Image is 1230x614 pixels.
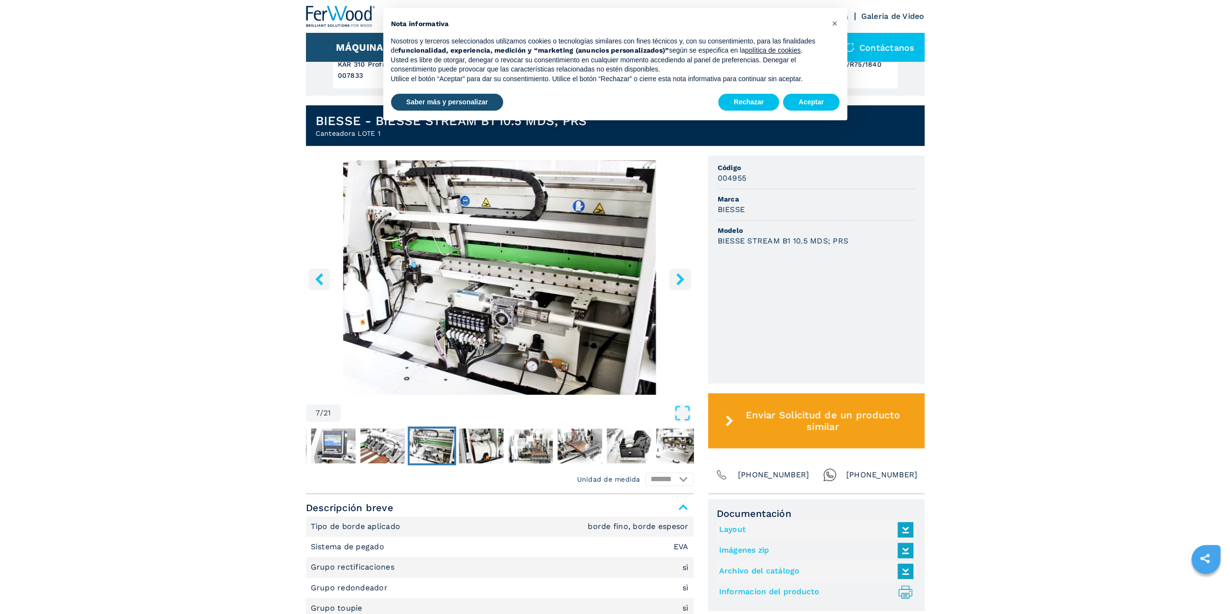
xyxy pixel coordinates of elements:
span: × [831,17,837,29]
button: Rechazar [718,94,779,111]
img: 58f0ce35e9754d1a5140033e33f49e0a [409,428,454,463]
a: política de cookies [745,46,800,54]
img: f53726656121f58306771c0993843c32 [261,428,306,463]
h3: BIESSE [718,204,745,215]
span: [PHONE_NUMBER] [846,468,918,482]
p: Grupo redondeador [311,583,391,593]
button: right-button [669,268,691,290]
button: Go to Slide 12 [654,427,702,465]
p: Sistema de pegado [311,542,387,552]
span: Descripción breve [306,499,694,516]
img: ce9d0cfd0a94b023d10d428c5f0dc7a5 [459,428,503,463]
p: Nosotros y terceros seleccionados utilizamos cookies o tecnologías similares con fines técnicos y... [391,37,824,56]
a: Imágenes zip [719,543,909,558]
div: Go to Slide 7 [306,160,694,395]
a: Archivo del catálogo [719,563,909,579]
em: sì [682,564,689,571]
p: Tipo de borde aplicado [311,521,403,532]
button: left-button [308,268,330,290]
button: Saber más y personalizar [391,94,504,111]
span: 7 [316,409,320,417]
span: Marca [718,194,915,204]
span: Documentación [717,508,916,519]
button: Go to Slide 4 [260,427,308,465]
p: Usted es libre de otorgar, denegar o revocar su consentimiento en cualquier momento accediendo al... [391,56,824,74]
h2: Canteadora LOTE 1 [316,129,587,138]
img: 55e5a56d034d44eb4643ca3d4403e91f [557,428,602,463]
iframe: Chat [1189,571,1223,607]
p: Grupo toupie [311,603,365,614]
a: sharethis [1193,546,1217,571]
a: Layout [719,522,909,538]
h3: 004955 [718,172,747,184]
button: Aceptar [783,94,839,111]
img: Phone [715,468,728,482]
img: Ferwood [306,6,376,27]
span: [PHONE_NUMBER] [738,468,810,482]
a: Informacion del producto [719,584,909,600]
img: c3bf9d3dadc2dd0355c3535dd8e2a38b [656,428,700,463]
button: Open Fullscreen [343,404,691,422]
button: Go to Slide 9 [506,427,554,465]
button: Go to Slide 7 [407,427,456,465]
em: Unidad de medida [577,474,640,484]
button: Go to Slide 10 [555,427,604,465]
a: Galeria de Video [861,12,925,21]
button: Go to Slide 11 [605,427,653,465]
span: Enviar Solicitud de un producto similar [737,409,908,432]
em: sì [682,604,689,612]
div: Contáctanos [835,33,925,62]
em: borde fino, borde espesor [588,523,688,530]
button: Máquinas [336,42,390,53]
span: / [320,409,323,417]
span: 21 [323,409,331,417]
h2: Nota informativa [391,19,824,29]
p: Utilice el botón “Aceptar” para dar su consentimiento. Utilice el botón “Rechazar” o cierre esta ... [391,74,824,84]
button: Go to Slide 6 [358,427,406,465]
nav: Thumbnail Navigation [112,427,499,465]
img: 21bd84314c5940b593b9d5b556c1c55b [607,428,651,463]
span: Modelo [718,226,915,235]
p: Grupo rectificaciones [311,562,397,572]
img: 4f27d1921ebe421b828fb16abac37d7e [508,428,552,463]
span: Código [718,163,915,172]
button: Enviar Solicitud de un producto similar [708,393,925,448]
em: sì [682,584,689,592]
img: Whatsapp [823,468,837,482]
img: 7512a54444931de379db76ea1a97c6fe [311,428,355,463]
button: Go to Slide 8 [457,427,505,465]
button: Go to Slide 5 [309,427,357,465]
h1: BIESSE - BIESSE STREAM B1 10.5 MDS; PRS [316,113,587,129]
img: afcb6ea016449a2aea0f96bee261caf2 [360,428,405,463]
h3: HOMAG KAR 310 Profiline 007833 [338,48,452,81]
button: Cerrar esta nota informativa [827,15,842,31]
h3: BIESSE STREAM B1 10.5 MDS; PRS [718,235,849,246]
em: EVA [674,543,689,551]
strong: funcionalidad, experiencia, medición y “marketing (anuncios personalizados)” [398,46,669,54]
img: Canteadora LOTE 1 BIESSE BIESSE STREAM B1 10.5 MDS; PRS [306,160,694,395]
